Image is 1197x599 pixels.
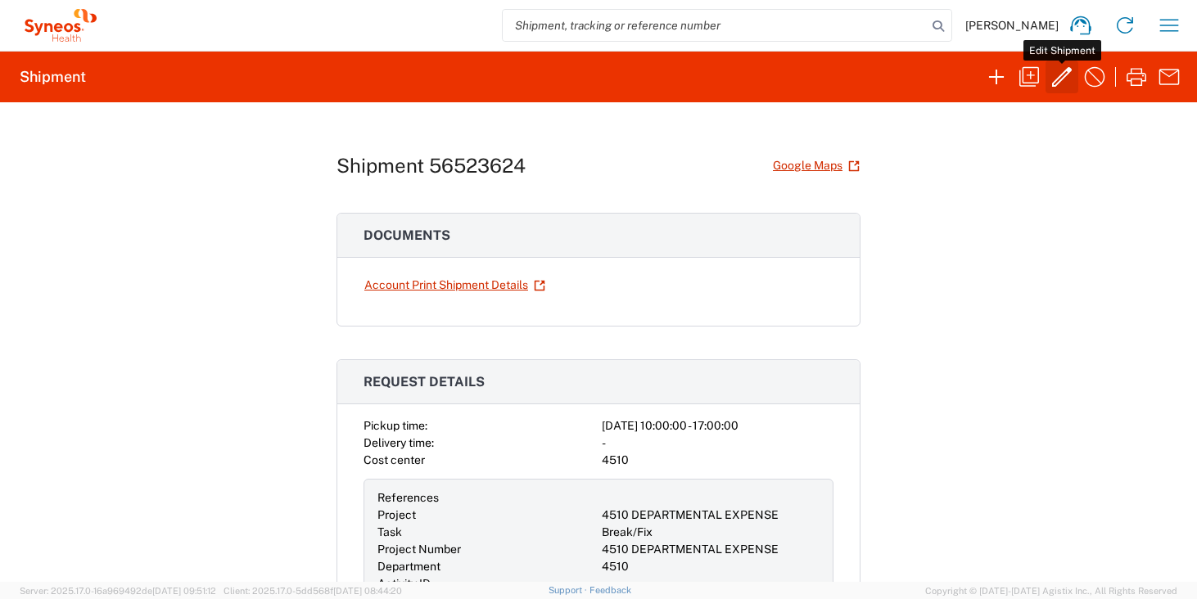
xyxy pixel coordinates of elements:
span: Delivery time: [364,436,434,449]
div: Break/Fix [602,524,820,541]
span: [DATE] 09:51:12 [152,586,216,596]
div: [DATE] 10:00:00 - 17:00:00 [602,417,833,435]
span: Documents [364,227,450,243]
h1: Shipment 56523624 [337,154,526,178]
div: - [602,435,833,452]
a: Support [549,585,589,595]
div: 4510 [602,558,820,575]
span: [DATE] 08:44:20 [333,586,402,596]
div: 4510 [602,452,833,469]
div: 4510 DEPARTMENTAL EXPENSE [602,507,820,524]
div: . [602,575,820,592]
h2: Shipment [20,67,86,87]
span: Request details [364,374,485,390]
a: Account Print Shipment Details [364,271,546,299]
input: Shipment, tracking or reference number [503,10,927,41]
div: Task [377,524,595,541]
span: References [377,491,439,504]
span: [PERSON_NAME] [965,18,1059,33]
div: Activity ID [377,575,595,592]
a: Feedback [589,585,631,595]
span: Server: 2025.17.0-16a969492de [20,586,216,596]
a: Google Maps [772,151,860,180]
div: 4510 DEPARTMENTAL EXPENSE [602,541,820,558]
span: Client: 2025.17.0-5dd568f [224,586,402,596]
span: Cost center [364,453,425,466]
div: Project [377,507,595,524]
span: Pickup time: [364,419,427,432]
span: Copyright © [DATE]-[DATE] Agistix Inc., All Rights Reserved [925,583,1177,598]
div: Department [377,558,595,575]
div: Project Number [377,541,595,558]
